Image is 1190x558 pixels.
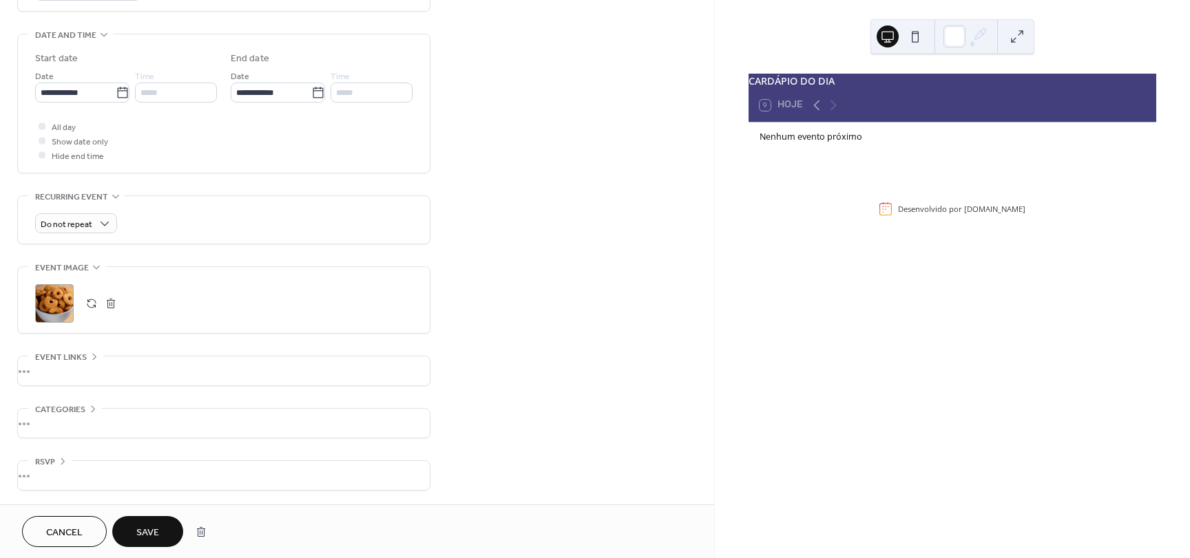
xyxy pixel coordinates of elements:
div: CARDÁPIO DO DIA [749,74,1156,89]
div: ••• [18,409,430,438]
span: Time [135,69,154,84]
div: End date [231,52,269,66]
div: ••• [18,461,430,490]
div: ; [35,284,74,323]
span: Do not repeat [41,217,92,233]
button: Cancel [22,516,107,547]
span: Event image [35,261,89,275]
span: Cancel [46,526,83,540]
span: Time [331,69,350,84]
span: All day [52,120,76,135]
div: Nenhum evento próximo [760,131,1145,144]
span: Date and time [35,28,96,43]
span: Save [136,526,159,540]
span: Hide end time [52,149,104,164]
button: Save [112,516,183,547]
span: Event links [35,350,87,365]
span: Recurring event [35,190,108,204]
span: Show date only [52,135,108,149]
span: Date [35,69,54,84]
div: Start date [35,52,78,66]
span: Categories [35,403,85,417]
a: [DOMAIN_NAME] [964,204,1025,214]
div: ••• [18,356,430,385]
span: Date [231,69,249,84]
span: RSVP [35,455,55,469]
div: Desenvolvido por [898,204,1025,214]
